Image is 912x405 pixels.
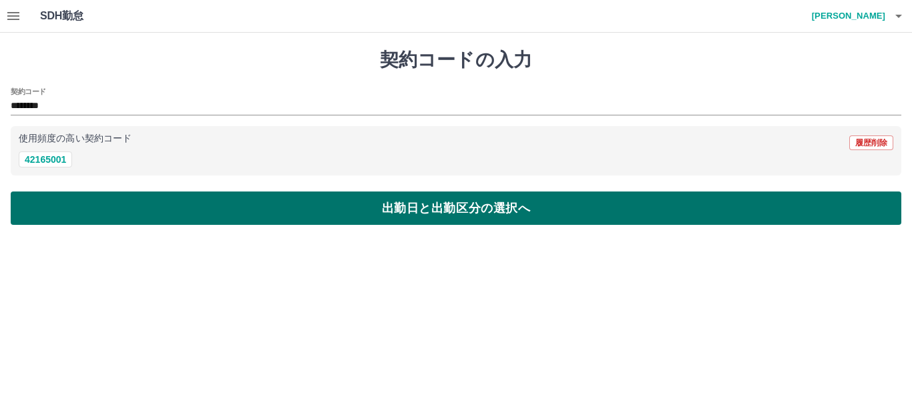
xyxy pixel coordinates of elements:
h2: 契約コード [11,86,46,97]
p: 使用頻度の高い契約コード [19,134,132,143]
button: 42165001 [19,151,72,167]
h1: 契約コードの入力 [11,49,901,71]
button: 出勤日と出勤区分の選択へ [11,191,901,225]
button: 履歴削除 [849,135,893,150]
